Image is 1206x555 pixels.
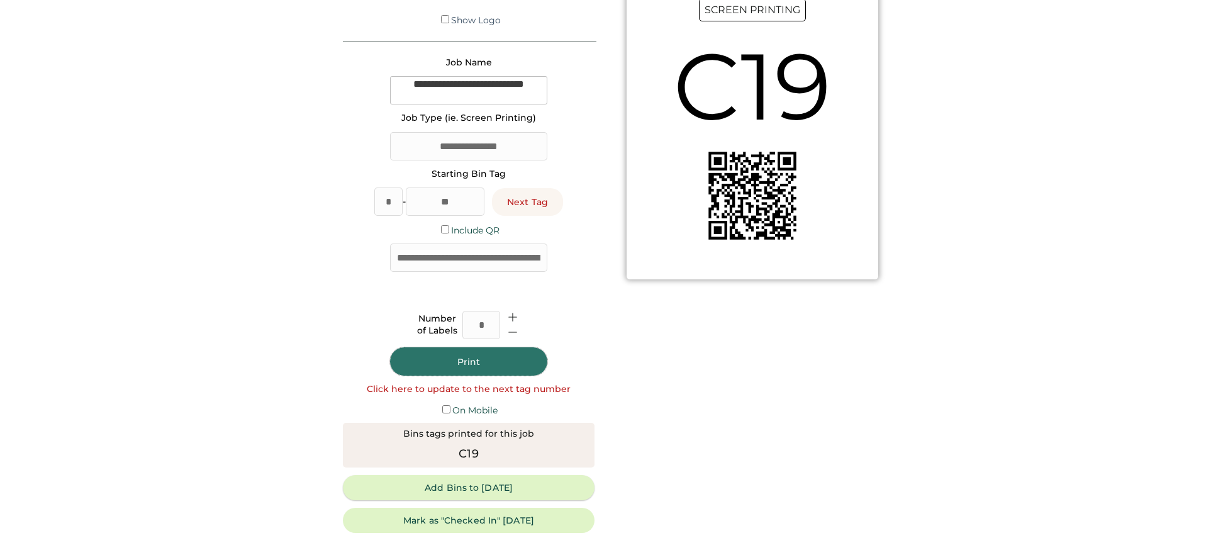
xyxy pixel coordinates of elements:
[446,57,492,69] div: Job Name
[451,14,501,26] label: Show Logo
[417,313,457,337] div: Number of Labels
[343,508,595,533] button: Mark as "Checked In" [DATE]
[492,188,563,216] button: Next Tag
[367,383,571,396] div: Click here to update to the next tag number
[673,21,832,152] div: C19
[432,168,506,181] div: Starting Bin Tag
[343,475,595,500] button: Add Bins to [DATE]
[403,196,406,208] div: -
[459,446,479,462] div: C19
[390,347,547,376] button: Print
[403,428,534,440] div: Bins tags printed for this job
[451,225,500,236] label: Include QR
[401,112,536,125] div: Job Type (ie. Screen Printing)
[452,405,498,416] label: On Mobile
